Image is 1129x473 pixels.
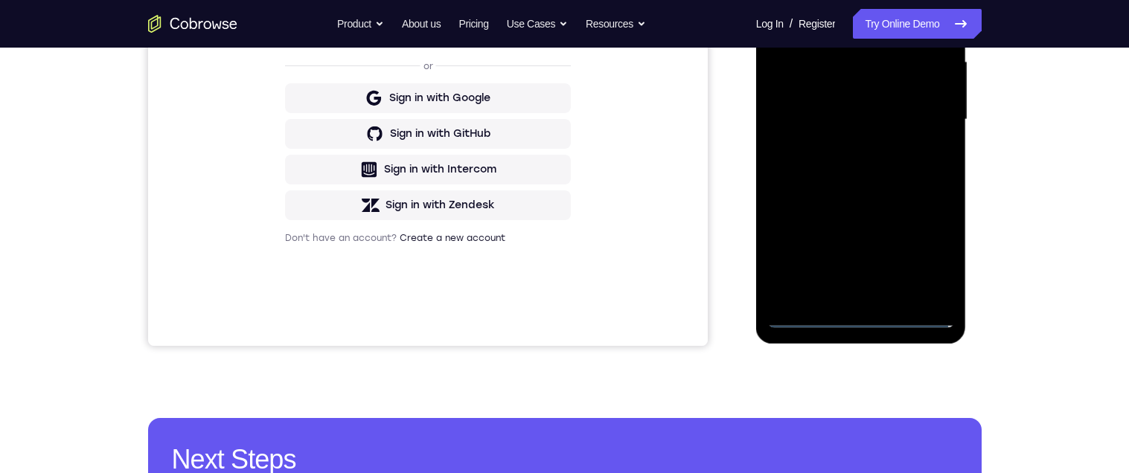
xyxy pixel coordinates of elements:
div: Sign in with Zendesk [237,350,347,365]
div: Sign in with Google [241,243,342,258]
div: Sign in with Intercom [236,315,348,329]
div: Sign in with GitHub [242,279,342,294]
button: Resources [586,9,646,39]
span: / [790,15,793,33]
button: Use Cases [507,9,568,39]
a: Pricing [458,9,488,39]
p: Don't have an account? [137,384,423,396]
a: Go to the home page [148,15,237,33]
button: Sign in with Intercom [137,307,423,337]
button: Product [337,9,384,39]
a: About us [402,9,441,39]
a: Register [799,9,835,39]
a: Try Online Demo [853,9,981,39]
button: Sign in with GitHub [137,271,423,301]
button: Sign in with Zendesk [137,343,423,373]
button: Sign in with Google [137,236,423,266]
a: Log In [756,9,784,39]
a: Create a new account [252,385,357,396]
p: or [272,213,288,225]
